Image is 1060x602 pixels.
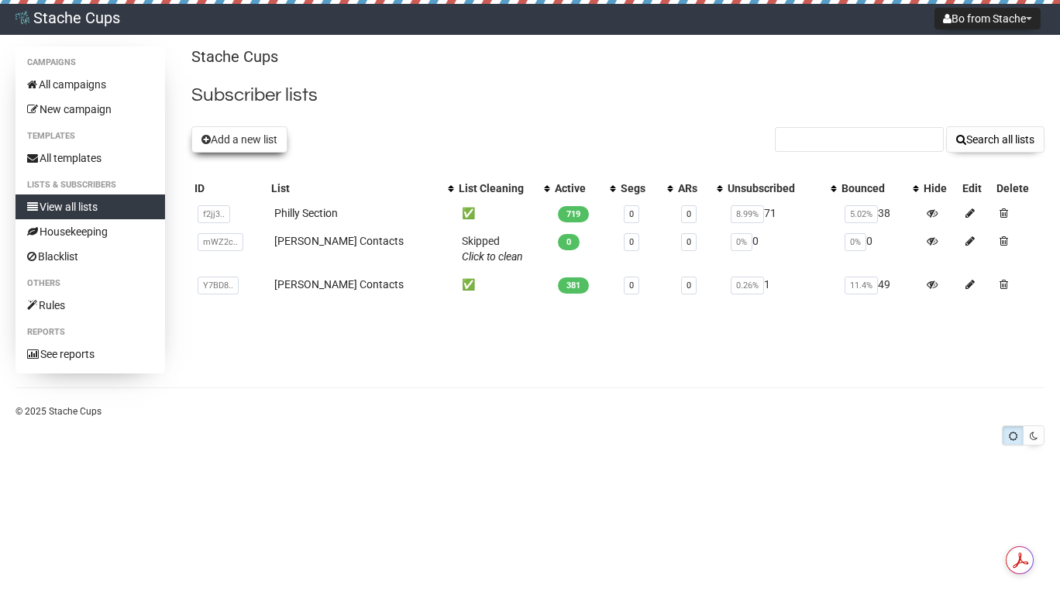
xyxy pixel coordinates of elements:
div: Delete [996,181,1041,196]
p: Stache Cups [191,46,1045,67]
p: © 2025 Stache Cups [15,403,1045,420]
div: List [271,181,440,196]
span: 5.02% [845,205,878,223]
span: 0% [845,233,866,251]
a: See reports [15,342,165,366]
div: Unsubscribed [728,181,823,196]
div: List Cleaning [459,181,536,196]
td: 38 [838,199,921,227]
div: Active [555,181,602,196]
li: Reports [15,323,165,342]
span: f2jj3.. [198,205,230,223]
a: 0 [629,209,634,219]
th: Unsubscribed: No sort applied, activate to apply an ascending sort [724,177,838,199]
a: All campaigns [15,72,165,97]
a: Click to clean [462,250,523,263]
span: 0 [558,234,580,250]
a: 0 [629,280,634,291]
td: ✅ [456,199,552,227]
a: 0 [687,237,691,247]
a: Rules [15,293,165,318]
td: 49 [838,270,921,298]
a: 0 [687,280,691,291]
a: View all lists [15,194,165,219]
a: New campaign [15,97,165,122]
th: ARs: No sort applied, activate to apply an ascending sort [675,177,725,199]
div: Segs [621,181,659,196]
span: 0% [731,233,752,251]
th: Segs: No sort applied, activate to apply an ascending sort [618,177,675,199]
div: ID [194,181,265,196]
span: Skipped [462,235,523,263]
span: 11.4% [845,277,878,294]
th: List: No sort applied, activate to apply an ascending sort [268,177,456,199]
div: Bounced [841,181,905,196]
button: Bo from Stache [934,8,1041,29]
a: 0 [687,209,691,219]
a: 0 [629,237,634,247]
h2: Subscriber lists [191,81,1045,109]
th: Hide: No sort applied, sorting is disabled [921,177,959,199]
th: Active: No sort applied, activate to apply an ascending sort [552,177,618,199]
a: Blacklist [15,244,165,269]
td: 1 [724,270,838,298]
th: List Cleaning: No sort applied, activate to apply an ascending sort [456,177,552,199]
a: All templates [15,146,165,170]
span: 8.99% [731,205,764,223]
td: 0 [838,227,921,270]
a: [PERSON_NAME] Contacts [274,235,404,247]
a: Housekeeping [15,219,165,244]
a: Philly Section [274,207,338,219]
th: ID: No sort applied, sorting is disabled [191,177,268,199]
td: 0 [724,227,838,270]
div: Hide [924,181,956,196]
button: Add a new list [191,126,287,153]
th: Bounced: No sort applied, activate to apply an ascending sort [838,177,921,199]
a: [PERSON_NAME] Contacts [274,278,404,291]
div: Edit [962,181,990,196]
th: Delete: No sort applied, sorting is disabled [993,177,1045,199]
li: Campaigns [15,53,165,72]
span: Y7BD8.. [198,277,239,294]
span: 719 [558,206,589,222]
div: ARs [678,181,710,196]
li: Templates [15,127,165,146]
td: ✅ [456,270,552,298]
span: mWZ2c.. [198,233,243,251]
th: Edit: No sort applied, sorting is disabled [959,177,993,199]
li: Lists & subscribers [15,176,165,194]
span: 381 [558,277,589,294]
td: 71 [724,199,838,227]
button: Search all lists [946,126,1045,153]
span: 0.26% [731,277,764,294]
li: Others [15,274,165,293]
img: 1.png [15,11,29,25]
